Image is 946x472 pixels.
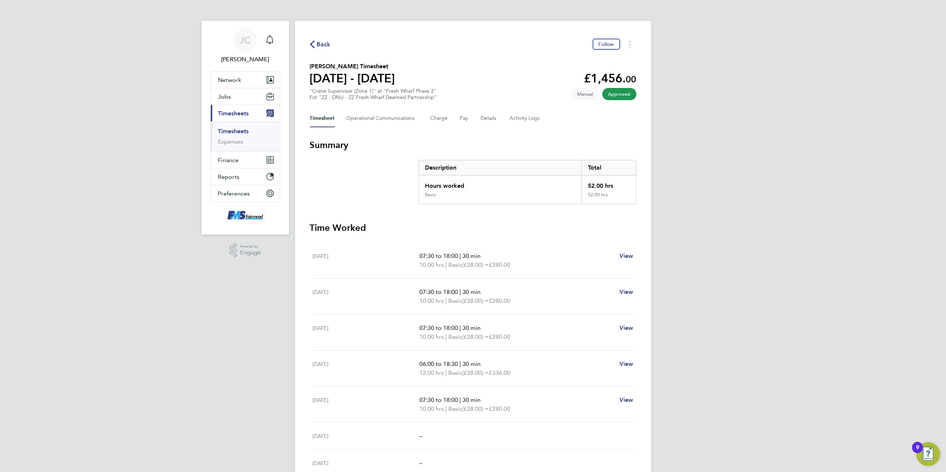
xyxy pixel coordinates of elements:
span: 10.00 hrs [419,405,444,412]
span: Powered by [240,243,261,250]
span: (£28.00) = [462,405,489,412]
button: Pay [460,109,469,127]
div: Total [582,160,636,175]
div: [DATE] [313,459,420,468]
span: | [459,360,461,367]
button: Jobs [211,88,280,105]
h1: [DATE] - [DATE] [310,71,395,86]
a: View [619,288,634,296]
button: Finance [211,152,280,168]
span: Basic [448,332,462,341]
span: Network [218,76,242,83]
span: (£28.00) = [462,261,489,268]
span: View [619,360,634,367]
span: £280.00 [489,405,510,412]
span: | [459,396,461,403]
div: [DATE] [313,432,420,440]
div: Basic [425,192,436,198]
h2: [PERSON_NAME] Timesheet [310,62,395,71]
span: | [459,288,461,295]
span: Follow [599,41,614,47]
span: 07:30 to 18:00 [419,252,458,259]
span: Engage [240,250,261,256]
span: 30 min [462,252,481,259]
span: 07:30 to 18:00 [419,396,458,403]
div: [DATE] [313,288,420,305]
button: Back [310,40,331,49]
button: Timesheets Menu [623,39,636,50]
a: Expenses [218,138,243,145]
div: [DATE] [313,324,420,341]
button: Open Resource Center, 9 new notifications [916,442,940,466]
button: Activity Logs [510,109,541,127]
div: Summary [419,160,636,204]
span: 00 [626,74,636,85]
span: – [419,432,422,439]
span: 30 min [462,396,481,403]
span: Preferences [218,190,250,197]
span: 07:30 to 18:00 [419,288,458,295]
a: Go to home page [210,209,280,221]
button: Timesheet [310,109,335,127]
a: View [619,360,634,368]
div: "Crane Supervisor (Zone 1)" at "Fresh Wharf Phase 2" [310,88,437,101]
nav: Main navigation [202,21,289,235]
span: This timesheet was manually created. [572,88,599,100]
span: 10.00 hrs [419,261,444,268]
button: Charge [431,109,448,127]
button: Reports [211,168,280,185]
span: | [459,252,461,259]
span: 30 min [462,360,481,367]
span: 12.00 hrs [419,369,444,376]
span: (£28.00) = [462,297,489,304]
div: [DATE] [313,396,420,413]
div: 52.00 hrs [582,176,636,192]
div: 9 [916,448,919,457]
span: This timesheet has been approved. [602,88,636,100]
a: View [619,324,634,332]
span: JC [240,35,251,45]
span: | [445,369,447,376]
h3: Summary [310,139,636,151]
span: 30 min [462,288,481,295]
span: | [445,261,447,268]
span: 10.00 hrs [419,297,444,304]
a: JC[PERSON_NAME] [210,28,280,64]
div: Description [419,160,582,175]
div: Hours worked [419,176,582,192]
div: 52.00 hrs [582,192,636,204]
span: Timesheets [218,110,249,117]
a: Timesheets [218,128,249,135]
span: Basic [448,296,462,305]
h3: Time Worked [310,222,636,234]
span: – [419,459,422,466]
span: £336.00 [489,369,510,376]
span: View [619,288,634,295]
a: View [619,252,634,260]
span: | [459,324,461,331]
span: £280.00 [489,261,510,268]
span: | [445,297,447,304]
button: Operational Communications [347,109,419,127]
span: (£28.00) = [462,333,489,340]
a: Powered byEngage [229,243,261,258]
span: View [619,396,634,403]
a: View [619,396,634,404]
span: View [619,252,634,259]
span: View [619,324,634,331]
span: | [445,405,447,412]
span: 06:00 to 18:30 [419,360,458,367]
span: £280.00 [489,333,510,340]
span: Joanne Conway [210,55,280,64]
span: Finance [218,157,239,164]
div: [DATE] [313,252,420,269]
button: Network [211,72,280,88]
button: Follow [593,39,620,50]
span: Basic [448,260,462,269]
span: Reports [218,173,240,180]
span: 10.00 hrs [419,333,444,340]
div: Timesheets [211,121,280,151]
app-decimal: £1,456. [584,71,636,85]
span: Basic [448,368,462,377]
span: 30 min [462,324,481,331]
